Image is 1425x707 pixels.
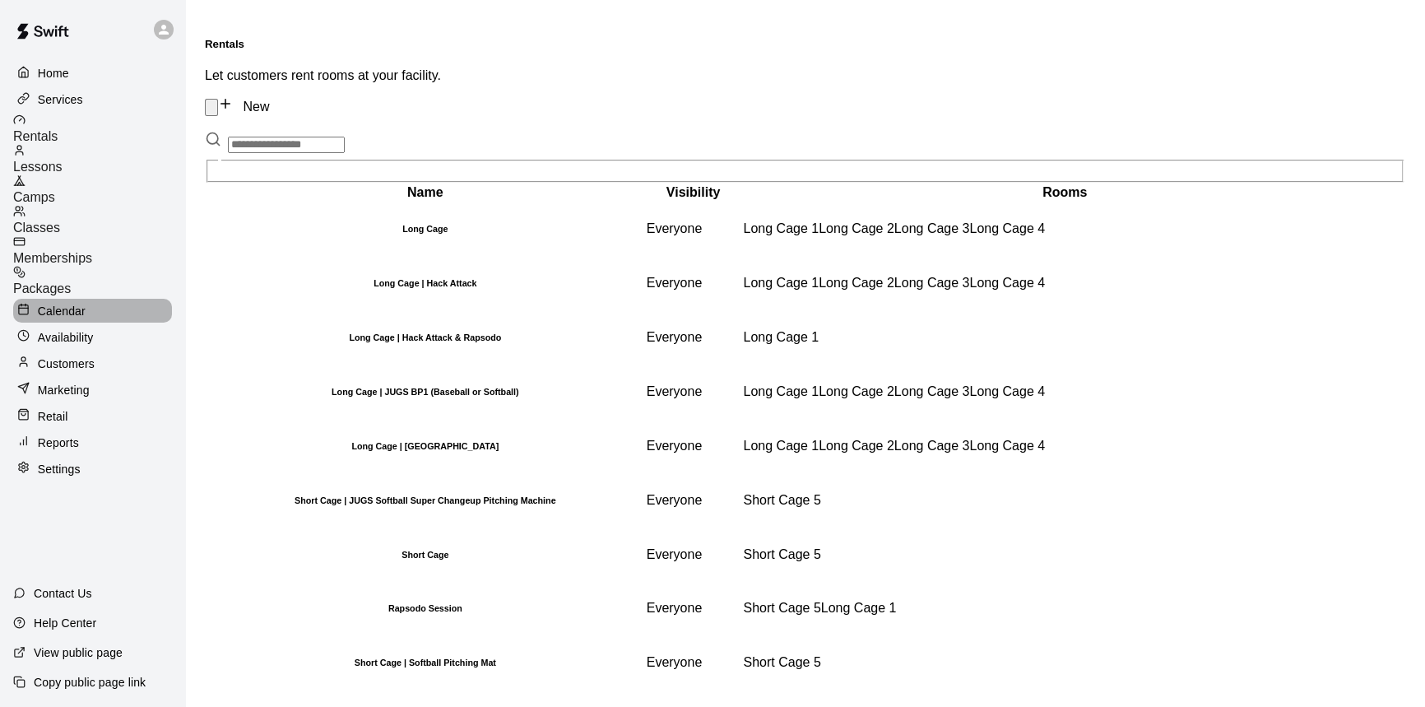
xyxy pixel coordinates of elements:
span: Packages [13,281,71,295]
span: Short Cage 5 [743,601,820,615]
span: Everyone [647,601,703,615]
p: Services [38,91,83,108]
h6: Rapsodo Session [207,603,643,613]
span: Long Cage 3 [894,384,970,398]
div: This service is visible to all of your customers [647,601,740,616]
span: Everyone [647,547,703,561]
span: Long Cage 4 [969,439,1045,453]
span: Everyone [647,493,703,507]
b: Visibility [666,185,721,199]
a: Memberships [13,235,185,266]
h6: Short Cage [207,550,643,560]
h6: Long Cage [207,224,643,234]
h6: Long Cage | Hack Attack [207,278,643,288]
div: This service is visible to all of your customers [647,276,740,291]
span: Long Cage 2 [819,384,894,398]
h6: Long Cage | Hack Attack & Rapsodo [207,333,643,342]
p: Reports [38,435,79,451]
p: Calendar [38,303,86,319]
span: Long Cage 1 [743,276,819,290]
button: Rental settings [205,99,218,116]
p: Availability [38,329,94,346]
b: Name [407,185,443,199]
span: Long Cage 1 [743,221,819,235]
span: Long Cage 3 [894,221,970,235]
h6: Long Cage | JUGS BP1 (Baseball or Softball) [207,387,643,397]
a: Classes [13,205,185,235]
span: Rentals [13,129,58,143]
span: Camps [13,190,55,204]
span: Memberships [13,251,92,265]
span: Classes [13,221,60,235]
p: Help Center [34,615,96,631]
p: Let customers rent rooms at your facility. [205,68,1405,83]
span: Everyone [647,276,703,290]
span: Everyone [647,330,703,344]
b: Rooms [1042,185,1087,199]
p: View public page [34,644,123,661]
a: Customers [13,351,172,376]
a: New [218,100,269,114]
div: This service is visible to all of your customers [647,493,740,508]
p: Retail [38,408,68,425]
span: Long Cage 2 [819,221,894,235]
a: Calendar [13,299,172,323]
span: Everyone [647,384,703,398]
a: Settings [13,457,172,481]
span: Lessons [13,160,63,174]
span: Everyone [647,655,703,669]
span: Long Cage 3 [894,276,970,290]
a: Services [13,87,172,112]
span: Short Cage 5 [743,655,820,669]
a: Home [13,61,172,86]
h6: Short Cage | Softball Pitching Mat [207,658,643,667]
span: Everyone [647,221,703,235]
span: Short Cage 5 [743,547,820,561]
div: Reports [13,430,172,455]
p: Marketing [38,382,90,398]
a: Lessons [13,144,185,174]
span: Long Cage 1 [743,439,819,453]
span: Long Cage 4 [969,276,1045,290]
div: This service is visible to all of your customers [647,384,740,399]
span: Everyone [647,439,703,453]
span: Long Cage 4 [969,384,1045,398]
div: This service is visible to all of your customers [647,547,740,562]
p: Settings [38,461,81,477]
a: Packages [13,266,185,296]
div: This service is visible to all of your customers [647,221,740,236]
span: Long Cage 1 [743,384,819,398]
a: Availability [13,325,172,350]
p: Copy public page link [34,674,146,691]
h6: Short Cage | JUGS Softball Super Changeup Pitching Machine [207,495,643,505]
p: Home [38,65,69,81]
p: Customers [38,356,95,372]
div: This service is visible to all of your customers [647,439,740,454]
span: Long Cage 1 [743,330,819,344]
span: Long Cage 2 [819,439,894,453]
div: This service is visible to all of your customers [647,655,740,670]
span: Long Cage 4 [969,221,1045,235]
span: Long Cage 1 [821,601,897,615]
a: Rentals [13,114,185,144]
span: Long Cage 2 [819,276,894,290]
p: Contact Us [34,585,92,602]
div: Retail [13,404,172,429]
a: Marketing [13,378,172,402]
span: Long Cage 3 [894,439,970,453]
div: This service is visible to all of your customers [647,330,740,345]
a: Camps [13,174,185,205]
